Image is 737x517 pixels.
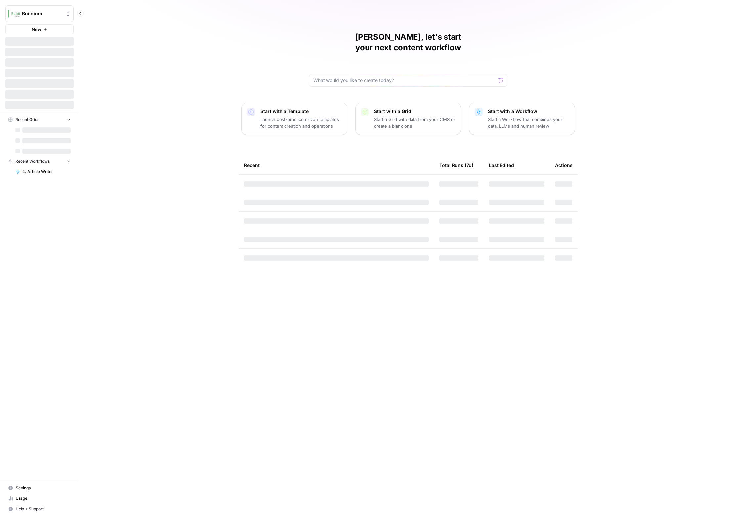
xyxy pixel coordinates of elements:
[439,156,473,174] div: Total Runs (7d)
[5,115,74,125] button: Recent Grids
[5,24,74,34] button: New
[241,103,347,135] button: Start with a TemplateLaunch best-practice driven templates for content creation and operations
[22,169,71,175] span: 4. Article Writer
[374,116,455,129] p: Start a Grid with data from your CMS or create a blank one
[5,156,74,166] button: Recent Workflows
[355,103,461,135] button: Start with a GridStart a Grid with data from your CMS or create a blank one
[5,493,74,504] a: Usage
[16,485,71,491] span: Settings
[260,108,342,115] p: Start with a Template
[488,116,569,129] p: Start a Workflow that combines your data, LLMs and human review
[555,156,573,174] div: Actions
[16,506,71,512] span: Help + Support
[374,108,455,115] p: Start with a Grid
[309,32,507,53] h1: [PERSON_NAME], let's start your next content workflow
[488,108,569,115] p: Start with a Workflow
[260,116,342,129] p: Launch best-practice driven templates for content creation and operations
[469,103,575,135] button: Start with a WorkflowStart a Workflow that combines your data, LLMs and human review
[244,156,429,174] div: Recent
[15,117,39,123] span: Recent Grids
[5,504,74,514] button: Help + Support
[5,483,74,493] a: Settings
[8,8,20,20] img: Buildium Logo
[12,166,74,177] a: 4. Article Writer
[5,5,74,22] button: Workspace: Buildium
[32,26,41,33] span: New
[16,495,71,501] span: Usage
[489,156,514,174] div: Last Edited
[15,158,50,164] span: Recent Workflows
[313,77,495,84] input: What would you like to create today?
[22,10,62,17] span: Buildium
